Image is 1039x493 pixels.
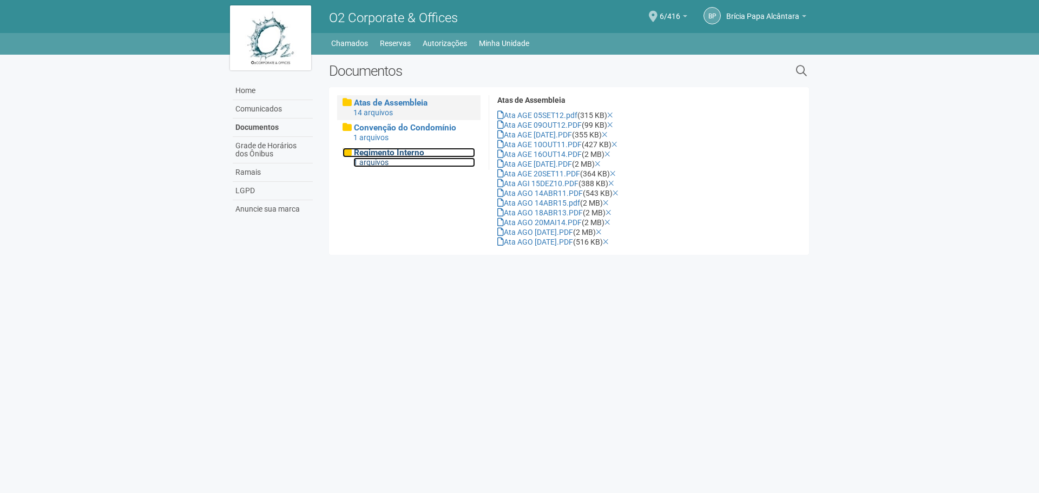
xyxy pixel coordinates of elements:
a: Excluir [595,160,601,168]
a: Ata AGE 16OUT14.PDF [497,150,582,159]
h2: Documentos [329,63,685,79]
a: Ata AGO 14ABR11.PDF [497,189,583,198]
a: Autorizações [423,36,467,51]
a: Brícia Papa Alcântara [726,14,806,22]
span: 6/416 [660,2,680,21]
a: Ata AGO [DATE].PDF [497,228,573,236]
a: Documentos [233,119,313,137]
div: (99 KB) [497,120,801,130]
div: (2 MB) [497,227,801,237]
a: Excluir [607,111,613,120]
div: (516 KB) [497,237,801,247]
a: Excluir [596,228,602,236]
a: Ata AGO [DATE].PDF [497,238,573,246]
a: Convenção do Condomínio 1 arquivos [343,123,475,142]
a: Reservas [380,36,411,51]
a: Ramais [233,163,313,182]
a: Excluir [607,121,613,129]
span: Regimento Interno [354,148,424,157]
a: BP [703,7,721,24]
span: Atas de Assembleia [354,98,428,108]
div: (427 KB) [497,140,801,149]
a: Ata AGE 10OUT11.PDF [497,140,582,149]
a: Ata AGI 15DEZ10.PDF [497,179,578,188]
span: O2 Corporate & Offices [329,10,458,25]
a: Minha Unidade [479,36,529,51]
div: 1 arquivos [353,133,475,142]
a: Excluir [610,169,616,178]
a: Excluir [603,238,609,246]
a: Excluir [604,150,610,159]
div: (2 MB) [497,218,801,227]
div: (355 KB) [497,130,801,140]
div: (2 MB) [497,198,801,208]
a: Excluir [611,140,617,149]
a: Excluir [613,189,619,198]
div: 1 arquivos [353,157,475,167]
a: Comunicados [233,100,313,119]
a: Excluir [604,218,610,227]
a: Anuncie sua marca [233,200,313,218]
a: Ata AGE [DATE].PDF [497,130,572,139]
a: Ata AGO 20MAI14.PDF [497,218,582,227]
a: Excluir [606,208,611,217]
div: (364 KB) [497,169,801,179]
a: 6/416 [660,14,687,22]
a: Home [233,82,313,100]
a: Chamados [331,36,368,51]
a: Ata AGO 14ABR15.pdf [497,199,580,207]
a: Atas de Assembleia 14 arquivos [343,98,475,117]
a: Excluir [602,130,608,139]
strong: Atas de Assembleia [497,96,565,104]
a: Ata AGE 09OUT12.PDF [497,121,582,129]
a: Ata AGE 20SET11.PDF [497,169,580,178]
a: Ata AGE [DATE].PDF [497,160,572,168]
a: Excluir [608,179,614,188]
a: Regimento Interno 1 arquivos [343,148,475,167]
a: LGPD [233,182,313,200]
div: 14 arquivos [353,108,475,117]
span: Brícia Papa Alcântara [726,2,799,21]
div: (315 KB) [497,110,801,120]
a: Ata AGE 05SET12.pdf [497,111,577,120]
div: (388 KB) [497,179,801,188]
a: Ata AGO 18ABR13.PDF [497,208,583,217]
span: Convenção do Condomínio [354,123,456,133]
div: (2 MB) [497,149,801,159]
a: Grade de Horários dos Ônibus [233,137,313,163]
img: logo.jpg [230,5,311,70]
a: Excluir [603,199,609,207]
div: (2 MB) [497,159,801,169]
div: (2 MB) [497,208,801,218]
div: (543 KB) [497,188,801,198]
